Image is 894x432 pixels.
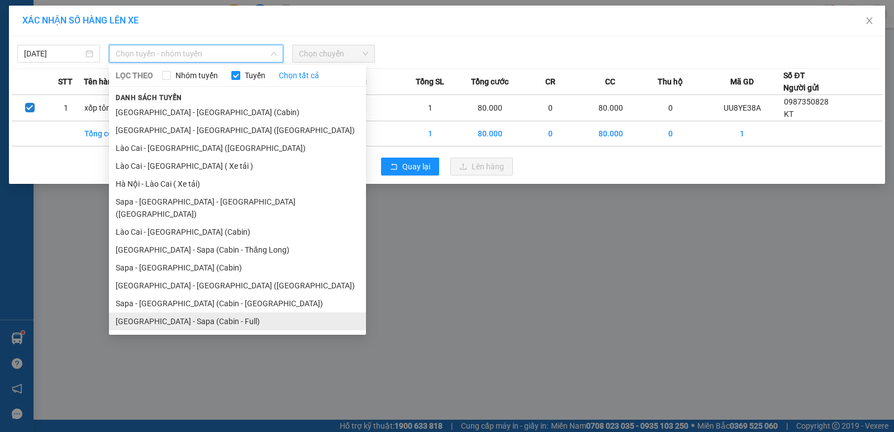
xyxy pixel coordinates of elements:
[240,69,270,82] span: Tuyến
[109,139,366,157] li: Lào Cai - [GEOGRAPHIC_DATA] ([GEOGRAPHIC_DATA])
[640,121,701,146] td: 0
[24,48,83,60] input: 13/09/2025
[854,6,885,37] button: Close
[270,50,277,57] span: down
[416,75,444,88] span: Tổng SL
[171,69,222,82] span: Nhóm tuyến
[279,69,319,82] a: Chọn tất cả
[109,223,366,241] li: Lào Cai - [GEOGRAPHIC_DATA] (Cabin)
[784,97,829,106] span: 0987350828
[730,75,754,88] span: Mã GD
[6,65,90,83] h2: UU8YE38A
[84,121,144,146] td: Tổng cộng
[109,103,366,121] li: [GEOGRAPHIC_DATA] - [GEOGRAPHIC_DATA] (Cabin)
[84,95,144,121] td: xốp tôm
[109,277,366,295] li: [GEOGRAPHIC_DATA] - [GEOGRAPHIC_DATA] ([GEOGRAPHIC_DATA])
[109,193,366,223] li: Sapa - [GEOGRAPHIC_DATA] - [GEOGRAPHIC_DATA] ([GEOGRAPHIC_DATA])
[400,121,460,146] td: 1
[460,121,521,146] td: 80.000
[109,93,189,103] span: Danh sách tuyến
[784,110,793,118] span: KT
[581,95,641,121] td: 80.000
[783,69,819,94] div: Số ĐT Người gửi
[390,163,398,172] span: rollback
[450,158,513,175] button: uploadLên hàng
[545,75,555,88] span: CR
[109,175,366,193] li: Hà Nội - Lào Cai ( Xe tải)
[340,95,400,121] td: ---
[116,69,153,82] span: LỌC THEO
[640,95,701,121] td: 0
[109,259,366,277] li: Sapa - [GEOGRAPHIC_DATA] (Cabin)
[581,121,641,146] td: 80.000
[109,121,366,139] li: [GEOGRAPHIC_DATA] - [GEOGRAPHIC_DATA] ([GEOGRAPHIC_DATA])
[109,295,366,312] li: Sapa - [GEOGRAPHIC_DATA] (Cabin - [GEOGRAPHIC_DATA])
[149,9,270,27] b: [DOMAIN_NAME]
[22,15,139,26] span: XÁC NHẬN SỐ HÀNG LÊN XE
[109,312,366,330] li: [GEOGRAPHIC_DATA] - Sapa (Cabin - Full)
[701,121,783,146] td: 1
[116,45,277,62] span: Chọn tuyến - nhóm tuyến
[48,95,84,121] td: 1
[6,9,62,65] img: logo.jpg
[520,95,581,121] td: 0
[59,65,270,135] h2: VP Nhận: VP Hàng LC
[109,157,366,175] li: Lào Cai - [GEOGRAPHIC_DATA] ( Xe tải )
[605,75,615,88] span: CC
[402,160,430,173] span: Quay lại
[68,26,136,45] b: Sao Việt
[865,16,874,25] span: close
[381,158,439,175] button: rollbackQuay lại
[58,75,73,88] span: STT
[471,75,508,88] span: Tổng cước
[109,241,366,259] li: [GEOGRAPHIC_DATA] - Sapa (Cabin - Thăng Long)
[701,95,783,121] td: UU8YE38A
[400,95,460,121] td: 1
[84,75,117,88] span: Tên hàng
[460,95,521,121] td: 80.000
[658,75,683,88] span: Thu hộ
[520,121,581,146] td: 0
[299,45,368,62] span: Chọn chuyến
